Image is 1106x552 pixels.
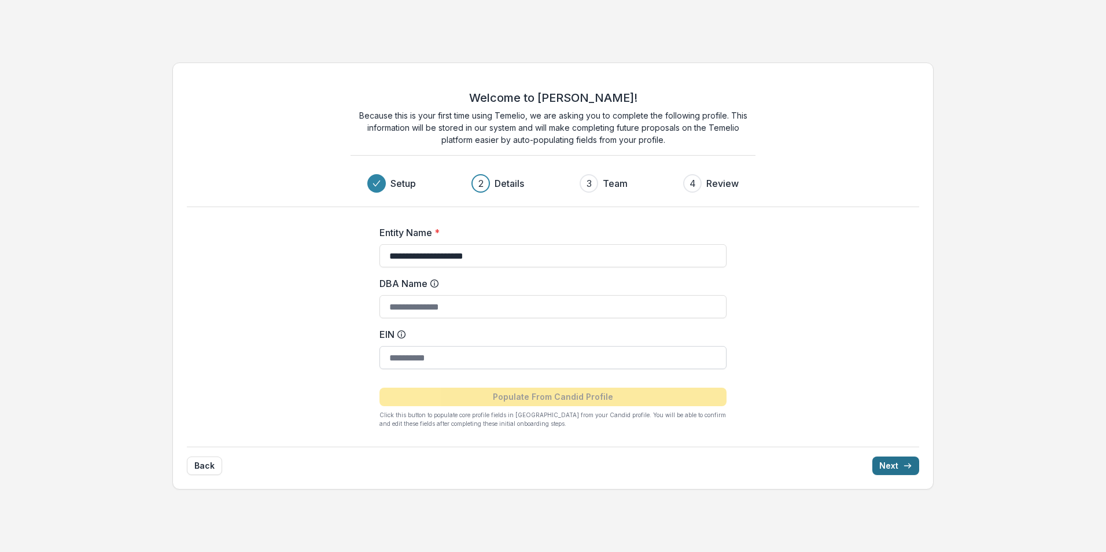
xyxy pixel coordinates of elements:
[603,176,628,190] h3: Team
[390,176,416,190] h3: Setup
[690,176,696,190] div: 4
[379,226,720,240] label: Entity Name
[367,174,739,193] div: Progress
[351,109,755,146] p: Because this is your first time using Temelio, we are asking you to complete the following profil...
[379,327,720,341] label: EIN
[587,176,592,190] div: 3
[379,388,727,406] button: Populate From Candid Profile
[469,91,637,105] h2: Welcome to [PERSON_NAME]!
[495,176,524,190] h3: Details
[478,176,484,190] div: 2
[379,277,720,290] label: DBA Name
[706,176,739,190] h3: Review
[379,411,727,428] p: Click this button to populate core profile fields in [GEOGRAPHIC_DATA] from your Candid profile. ...
[187,457,222,475] button: Back
[872,457,919,475] button: Next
